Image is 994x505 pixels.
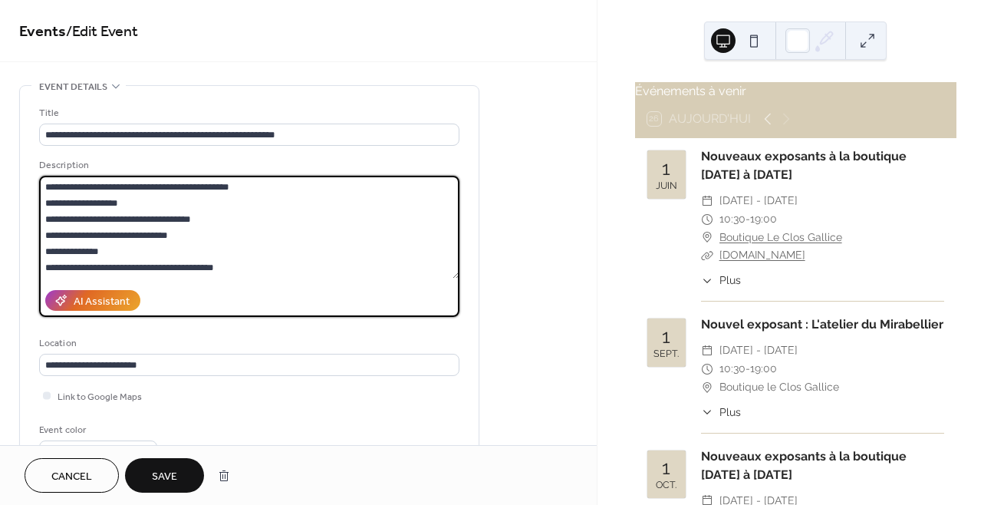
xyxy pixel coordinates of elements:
[656,480,676,490] div: oct.
[701,272,741,289] button: ​Plus
[701,272,713,289] div: ​
[25,458,119,493] button: Cancel
[719,272,741,289] span: Plus
[701,229,713,247] div: ​
[701,404,713,421] div: ​
[701,342,713,360] div: ​
[701,192,713,210] div: ​
[39,422,154,438] div: Event color
[653,349,679,359] div: sept.
[656,181,677,191] div: juin
[719,210,745,229] span: 10:30
[51,469,92,485] span: Cancel
[719,192,798,210] span: [DATE] - [DATE]
[662,159,670,178] div: 1
[39,335,456,352] div: Location
[701,360,713,378] div: ​
[74,294,130,310] div: AI Assistant
[701,449,907,482] a: Nouveaux exposants à la boutique [DATE] à [DATE]
[66,17,138,47] span: / Edit Event
[58,389,142,405] span: Link to Google Maps
[745,210,750,229] span: -
[745,360,750,378] span: -
[125,458,204,493] button: Save
[750,210,777,229] span: 19:00
[19,17,66,47] a: Events
[719,342,798,360] span: [DATE] - [DATE]
[39,79,107,95] span: Event details
[719,404,741,421] span: Plus
[719,229,842,247] a: Boutique Le Clos Gallice
[719,360,745,378] span: 10:30
[701,210,713,229] div: ​
[701,378,713,397] div: ​
[39,157,456,173] div: Description
[635,82,956,101] div: Événements à venir
[45,290,140,311] button: AI Assistant
[701,149,907,182] a: Nouveaux exposants à la boutique [DATE] à [DATE]
[701,404,741,421] button: ​Plus
[662,458,670,477] div: 1
[719,378,839,397] span: Boutique le Clos Gallice
[662,327,670,346] div: 1
[719,249,805,261] a: [DOMAIN_NAME]
[152,469,177,485] span: Save
[701,246,713,265] div: ​
[701,315,944,334] div: Nouvel exposant : L'atelier du Mirabellier
[39,105,456,121] div: Title
[750,360,777,378] span: 19:00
